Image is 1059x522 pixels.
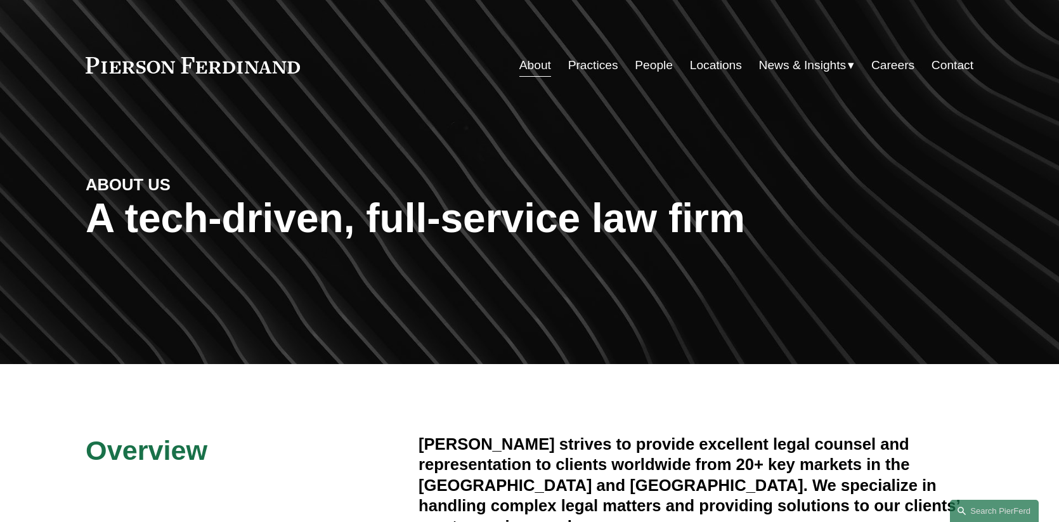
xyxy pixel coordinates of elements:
[86,195,973,242] h1: A tech-driven, full-service law firm
[86,435,207,466] span: Overview
[635,53,673,77] a: People
[519,53,551,77] a: About
[759,55,847,77] span: News & Insights
[932,53,973,77] a: Contact
[86,176,171,193] strong: ABOUT US
[568,53,618,77] a: Practices
[871,53,914,77] a: Careers
[690,53,742,77] a: Locations
[950,500,1039,522] a: Search this site
[759,53,855,77] a: folder dropdown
